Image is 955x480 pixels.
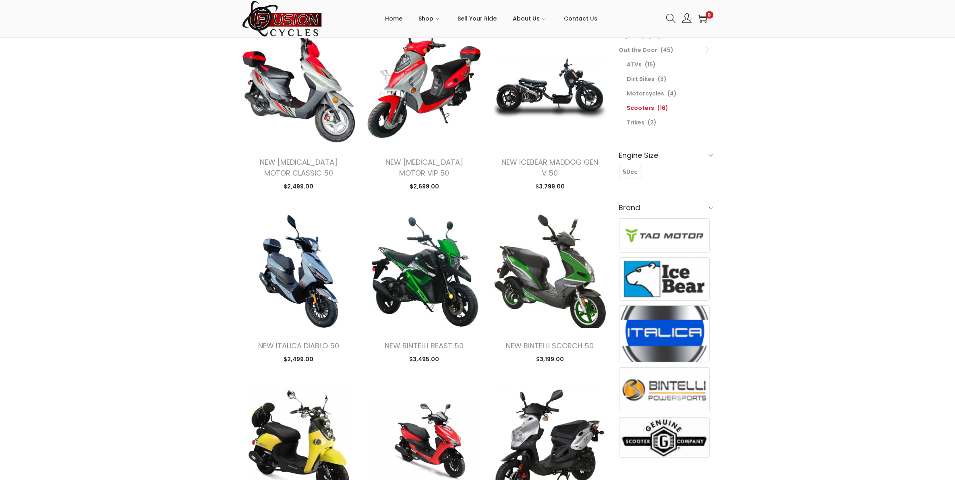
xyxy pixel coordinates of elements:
a: Sell Your Ride [458,0,497,37]
a: Dirt Bikes [627,75,655,83]
h6: Brand [619,198,713,217]
span: (15) [645,60,656,68]
a: About Us [513,0,548,37]
span: About Us [513,8,540,29]
a: 0 [698,14,707,23]
span: (16) [658,104,669,112]
a: NEW BINTELLI BEAST 50 [385,341,464,351]
span: 2,499.00 [284,182,313,190]
img: Genuine [619,418,710,458]
a: NEW [MEDICAL_DATA] MOTOR CLASSIC 50 [260,157,338,178]
span: $ [536,355,540,363]
nav: Primary navigation [323,0,660,37]
a: Motorcycles [627,89,665,97]
span: $ [284,355,287,363]
span: 3,495.00 [409,355,439,363]
span: 2,699.00 [410,182,439,190]
span: 2,499.00 [284,355,313,363]
img: Italica Motors [619,306,710,362]
a: Shop [418,0,441,37]
span: (4) [668,89,677,97]
img: Bintelli [619,368,710,412]
a: Scooters [627,104,655,112]
span: Contact Us [564,8,597,29]
a: Out the Door [619,46,658,54]
span: 50cc [623,168,638,176]
a: NEW ICEBEAR MADDOG GEN V 50 [501,157,598,178]
img: Tao Motor [619,219,710,252]
span: (45) [661,46,674,54]
span: 3,799.00 [535,182,565,190]
span: 3,199.00 [536,355,564,363]
a: NEW BINTELLI SCORCH 50 [506,341,594,351]
span: $ [410,182,413,190]
a: Contact Us [564,0,597,37]
a: NEW ITALICA DIABLO 50 [258,341,339,351]
a: Trikes [627,118,645,126]
a: Home [385,0,402,37]
h6: Engine Size [619,146,713,165]
span: (8) [658,75,667,83]
a: ATVs [627,60,642,68]
span: (2) [648,118,657,126]
a: NEW [MEDICAL_DATA] MOTOR VIP 50 [385,157,463,178]
span: Sell Your Ride [458,8,497,29]
span: $ [409,355,413,363]
span: $ [284,182,287,190]
span: Shop [418,8,433,29]
img: Ice Bear [619,258,710,300]
span: $ [535,182,539,190]
span: Home [385,8,402,29]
